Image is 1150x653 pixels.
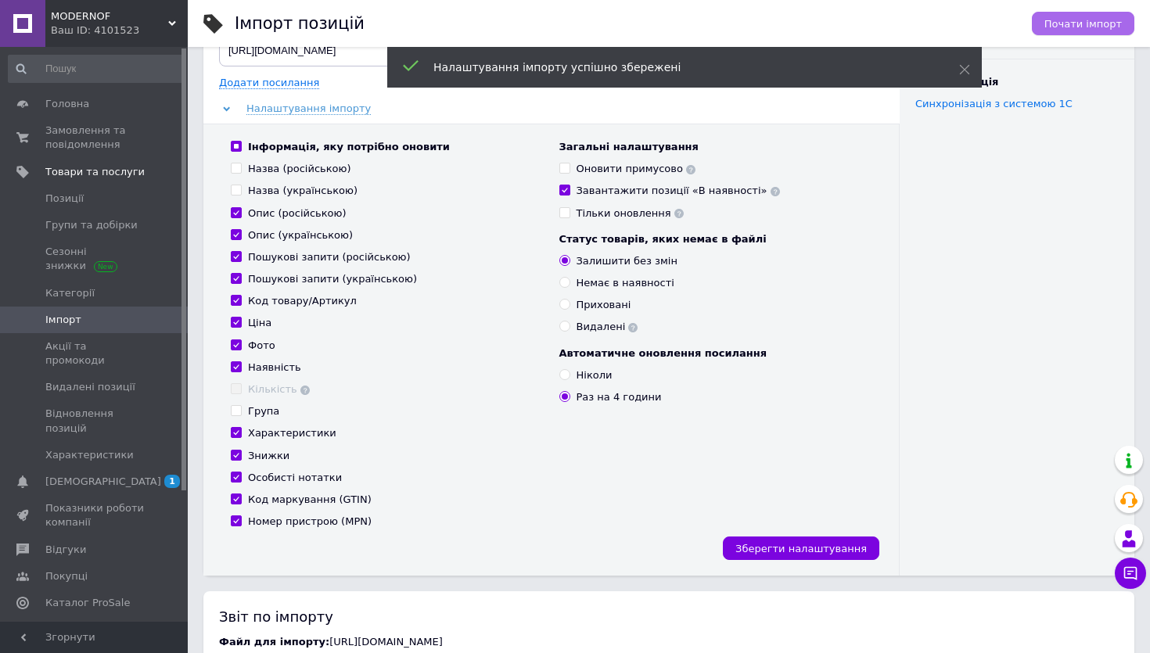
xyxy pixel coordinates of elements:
[1032,12,1134,35] button: Почати імпорт
[248,294,357,308] div: Код товару/Артикул
[248,250,411,264] div: Пошукові запити (російською)
[219,77,319,89] span: Додати посилання
[248,493,372,507] div: Код маркування (GTIN)
[219,607,1119,626] div: Звіт по імпорту
[248,184,358,198] div: Назва (українською)
[577,390,662,404] div: Раз на 4 години
[248,382,310,396] div: Кількість
[45,124,145,152] span: Замовлення та повідомлення
[45,448,134,462] span: Характеристики
[248,515,372,529] div: Номер пристрою (MPN)
[45,543,86,557] span: Відгуки
[164,475,180,488] span: 1
[329,636,443,648] span: [URL][DOMAIN_NAME]
[45,286,95,300] span: Категорії
[248,272,417,286] div: Пошукові запити (українською)
[45,475,161,489] span: [DEMOGRAPHIC_DATA]
[45,313,81,327] span: Імпорт
[1044,18,1122,30] span: Почати імпорт
[1115,558,1146,589] button: Чат з покупцем
[219,636,329,648] span: Файл для імпорту:
[248,339,275,353] div: Фото
[559,140,872,154] div: Загальні налаштування
[45,569,88,583] span: Покупці
[45,380,135,394] span: Видалені позиції
[45,192,84,206] span: Позиції
[45,97,89,111] span: Головна
[248,140,450,154] div: Інформація, яку потрібно оновити
[433,59,920,75] div: Налаштування імпорту успішно збережені
[248,404,279,418] div: Група
[248,471,342,485] div: Особисті нотатки
[45,596,130,610] span: Каталог ProSale
[577,298,631,312] div: Приховані
[248,426,336,440] div: Характеристики
[577,320,638,334] div: Видалені
[45,501,145,529] span: Показники роботи компанії
[248,228,353,242] div: Опис (українською)
[248,449,289,463] div: Знижки
[248,162,351,176] div: Назва (російською)
[577,206,684,221] div: Тільки оновлення
[45,245,145,273] span: Сезонні знижки
[915,75,1119,89] div: Синхронізація
[577,184,780,198] div: Завантажити позиції «В наявності»
[248,206,347,221] div: Опис (російською)
[577,254,677,268] div: Залишити без змін
[246,102,371,115] span: Налаштування імпорту
[735,543,867,554] span: Зберегти налаштування
[248,316,271,330] div: Ціна
[219,35,810,66] input: Вкажіть посилання
[45,218,138,232] span: Групи та добірки
[51,9,168,23] span: MODERNOF
[577,276,674,290] div: Немає в наявності
[235,14,365,33] h1: Імпорт позицій
[577,368,613,382] div: Ніколи
[723,536,879,560] button: Зберегти налаштування
[559,232,872,246] div: Статус товарів, яких немає в файлі
[51,23,188,38] div: Ваш ID: 4101523
[248,361,301,375] div: Наявність
[559,346,872,361] div: Автоматичне оновлення посилання
[45,339,145,368] span: Акції та промокоди
[577,162,696,176] div: Оновити примусово
[8,55,185,83] input: Пошук
[45,407,145,435] span: Відновлення позицій
[915,98,1073,109] a: Синхронізація з системою 1С
[45,165,145,179] span: Товари та послуги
